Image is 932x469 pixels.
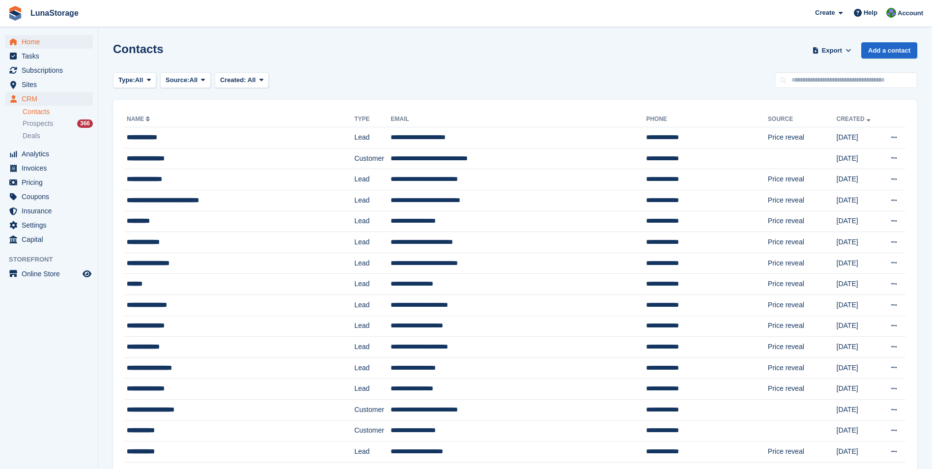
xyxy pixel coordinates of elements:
a: Created [837,116,873,122]
span: Prospects [23,119,53,128]
td: Price reveal [768,316,837,337]
td: [DATE] [837,274,880,295]
a: menu [5,147,93,161]
td: [DATE] [837,148,880,169]
button: Export [810,42,853,59]
a: menu [5,78,93,91]
span: Create [815,8,835,18]
th: Phone [646,112,768,127]
span: Export [822,46,842,56]
img: stora-icon-8386f47178a22dfd0bd8f6a31ec36ba5ce8667c1dd55bd0f319d3a0aa187defe.svg [8,6,23,21]
span: Type: [118,75,135,85]
td: Lead [354,169,391,190]
span: Online Store [22,267,81,281]
th: Email [391,112,646,127]
span: Sites [22,78,81,91]
span: Help [864,8,877,18]
a: Preview store [81,268,93,280]
a: menu [5,233,93,246]
td: [DATE] [837,357,880,379]
td: Price reveal [768,441,837,463]
td: [DATE] [837,420,880,441]
a: menu [5,176,93,189]
span: Pricing [22,176,81,189]
span: Deals [23,131,40,141]
td: [DATE] [837,253,880,274]
span: Analytics [22,147,81,161]
a: Name [127,116,152,122]
td: Price reveal [768,253,837,274]
td: [DATE] [837,190,880,211]
a: menu [5,49,93,63]
img: Cathal Vaughan [886,8,896,18]
td: Lead [354,316,391,337]
a: menu [5,63,93,77]
h1: Contacts [113,42,164,56]
span: All [135,75,143,85]
button: Created: All [215,72,269,88]
td: Lead [354,337,391,358]
td: [DATE] [837,316,880,337]
td: Lead [354,357,391,379]
a: Contacts [23,107,93,117]
span: Created: [220,76,246,84]
td: [DATE] [837,441,880,463]
span: Invoices [22,161,81,175]
span: Coupons [22,190,81,204]
td: Lead [354,379,391,400]
span: Storefront [9,255,98,264]
td: Lead [354,294,391,316]
td: Price reveal [768,337,837,358]
td: Price reveal [768,169,837,190]
td: Lead [354,274,391,295]
a: menu [5,161,93,175]
td: Price reveal [768,232,837,253]
td: Lead [354,190,391,211]
td: Price reveal [768,190,837,211]
td: Customer [354,420,391,441]
span: Source: [166,75,189,85]
a: menu [5,190,93,204]
a: menu [5,267,93,281]
span: All [190,75,198,85]
td: Price reveal [768,294,837,316]
td: Price reveal [768,379,837,400]
td: Customer [354,148,391,169]
a: Add a contact [861,42,917,59]
th: Type [354,112,391,127]
span: All [248,76,256,84]
span: Account [898,8,923,18]
a: menu [5,204,93,218]
td: Price reveal [768,274,837,295]
span: Tasks [22,49,81,63]
td: Lead [354,127,391,148]
td: [DATE] [837,169,880,190]
td: [DATE] [837,232,880,253]
td: [DATE] [837,211,880,232]
td: Lead [354,253,391,274]
td: Lead [354,232,391,253]
td: Lead [354,441,391,463]
td: [DATE] [837,127,880,148]
span: Subscriptions [22,63,81,77]
span: Settings [22,218,81,232]
span: CRM [22,92,81,106]
td: [DATE] [837,337,880,358]
div: 366 [77,119,93,128]
td: [DATE] [837,399,880,420]
td: Price reveal [768,357,837,379]
span: Home [22,35,81,49]
td: Customer [354,399,391,420]
button: Source: All [160,72,211,88]
a: Deals [23,131,93,141]
td: Price reveal [768,211,837,232]
a: LunaStorage [27,5,83,21]
td: [DATE] [837,294,880,316]
td: Lead [354,211,391,232]
th: Source [768,112,837,127]
span: Capital [22,233,81,246]
a: menu [5,92,93,106]
span: Insurance [22,204,81,218]
td: Price reveal [768,127,837,148]
a: Prospects 366 [23,118,93,129]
